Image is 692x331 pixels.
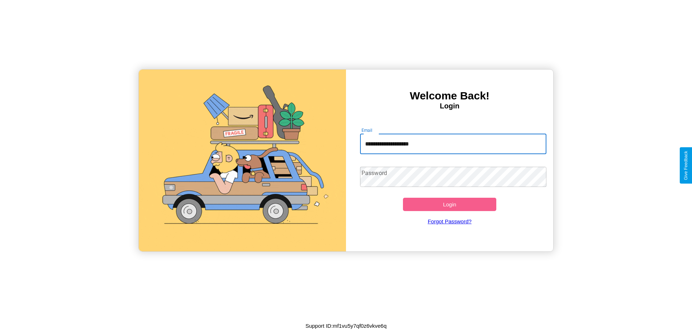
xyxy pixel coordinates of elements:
button: Login [403,198,496,211]
a: Forgot Password? [356,211,543,232]
h4: Login [346,102,553,110]
h3: Welcome Back! [346,90,553,102]
label: Email [361,127,373,133]
div: Give Feedback [683,151,688,180]
img: gif [139,70,346,251]
p: Support ID: mf1vu5y7qf0z6vkve6q [305,321,386,331]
